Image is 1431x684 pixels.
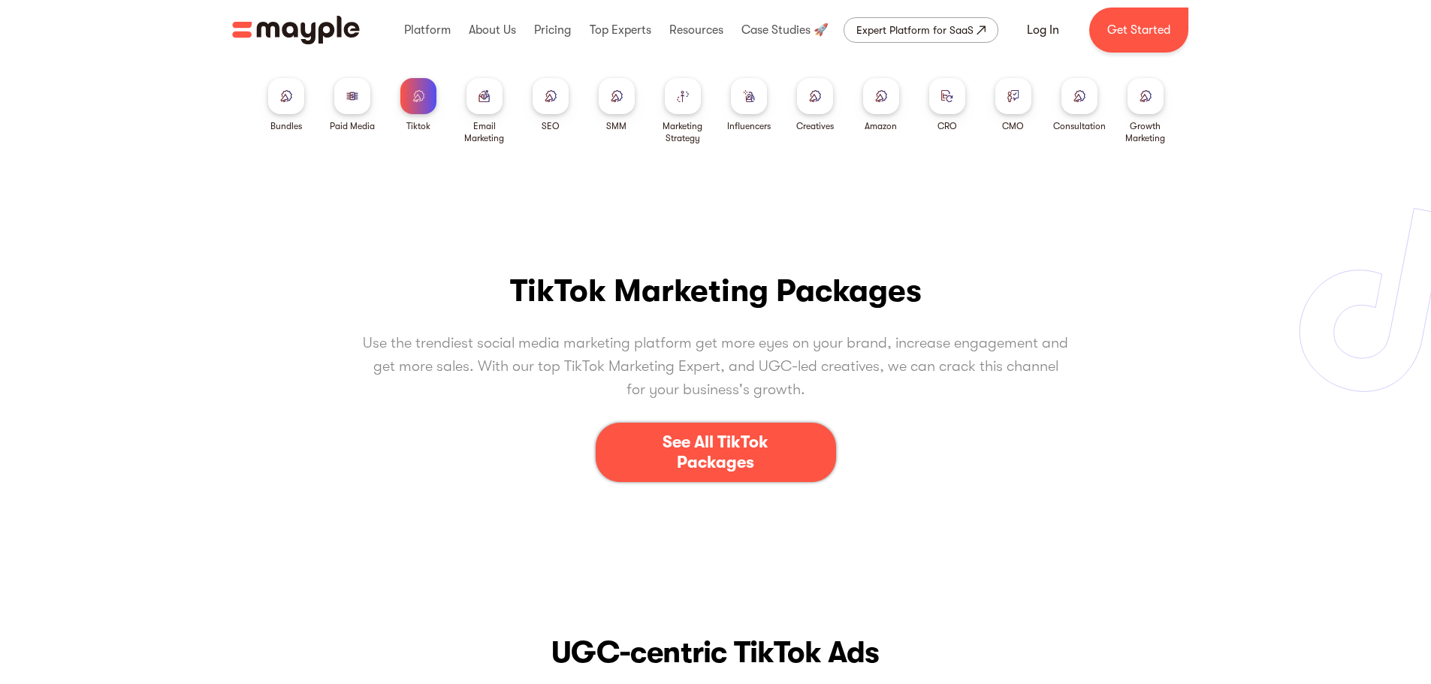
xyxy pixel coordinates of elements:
[1089,8,1188,53] a: Get Started
[542,120,560,132] div: SEO
[400,78,436,132] a: Tiktok
[727,120,771,132] div: Influencers
[457,120,512,144] div: Email Marketing
[796,120,834,132] div: Creatives
[656,120,710,144] div: Marketing Strategy
[363,331,1069,402] p: Use the trendiest social media marketing platform get more eyes on your brand, increase engagemen...
[995,78,1031,132] a: CMO
[406,120,430,132] div: Tiktok
[599,78,635,132] a: SMM
[642,432,790,472] div: See All TikTok Packages
[330,78,375,132] a: Paid Media
[1002,120,1024,132] div: CMO
[1053,120,1106,132] div: Consultation
[232,631,1200,673] h2: UGC-centric TikTok Ads
[796,78,834,132] a: Creatives
[330,120,375,132] div: Paid Media
[929,78,965,132] a: CRO
[533,78,569,132] a: SEO
[457,78,512,144] a: Email Marketing
[1119,120,1173,144] div: Growth Marketing
[863,78,899,132] a: Amazon
[727,78,771,132] a: Influencers
[865,120,897,132] div: Amazon
[232,16,360,44] img: Mayple logo
[1009,12,1077,48] a: Log In
[268,78,304,132] a: Bundles
[606,120,626,132] div: SMM
[270,120,302,132] div: Bundles
[1119,78,1173,144] a: Growth Marketing
[510,272,922,309] h1: TikTok Marketing Packages
[937,120,957,132] div: CRO
[856,21,974,39] div: Expert Platform for SaaS
[656,78,710,144] a: Marketing Strategy
[844,17,998,43] a: Expert Platform for SaaS
[1053,78,1106,132] a: Consultation
[596,423,836,482] a: See All TikTok Packages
